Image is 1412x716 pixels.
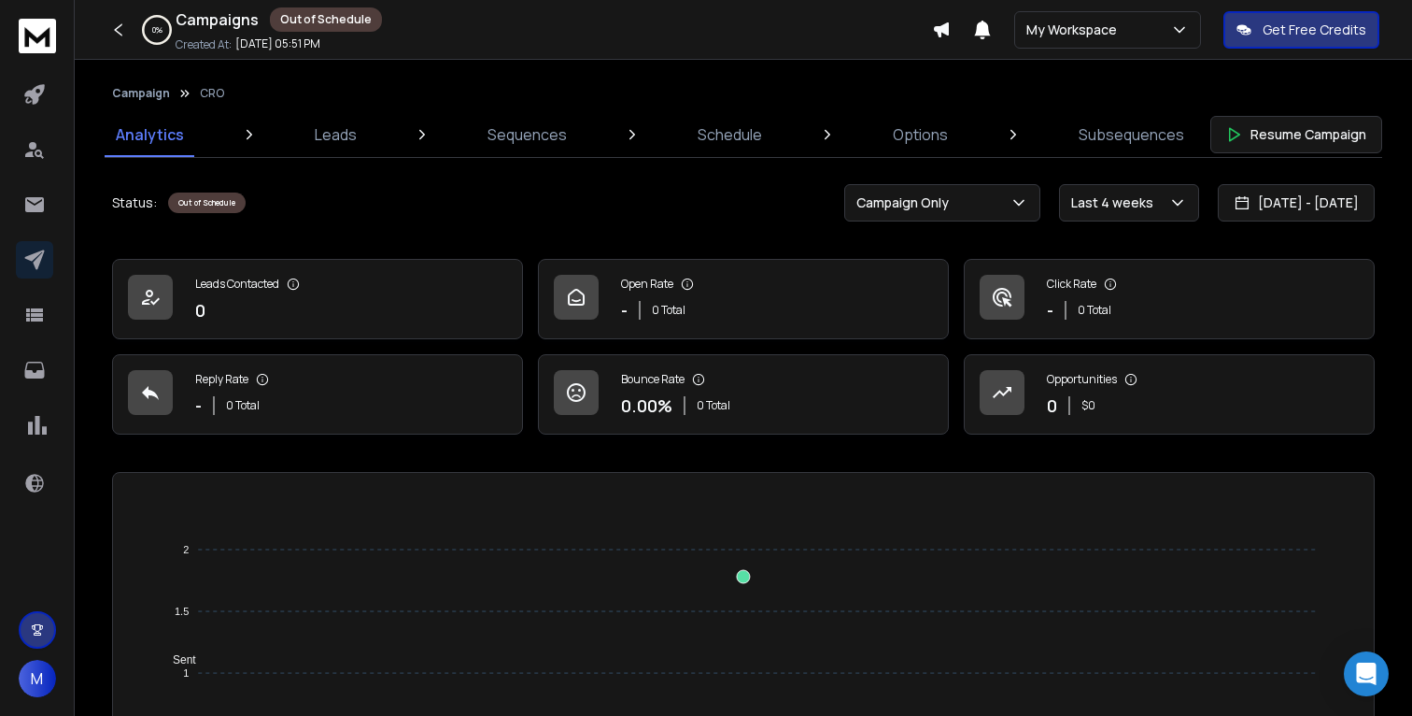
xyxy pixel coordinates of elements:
[698,123,762,146] p: Schedule
[1047,372,1117,387] p: Opportunities
[652,303,685,318] p: 0 Total
[893,123,948,146] p: Options
[176,8,259,31] h1: Campaigns
[304,112,368,157] a: Leads
[621,297,628,323] p: -
[168,193,246,213] div: Out of Schedule
[226,398,260,413] p: 0 Total
[1218,184,1375,222] button: [DATE] - [DATE]
[1223,11,1379,49] button: Get Free Credits
[112,259,523,339] a: Leads Contacted0
[183,544,189,555] tspan: 2
[176,37,232,52] p: Created At:
[476,112,578,157] a: Sequences
[112,193,157,212] p: Status:
[1071,193,1161,212] p: Last 4 weeks
[116,123,184,146] p: Analytics
[1263,21,1366,39] p: Get Free Credits
[964,259,1375,339] a: Click Rate-0 Total
[882,112,959,157] a: Options
[1026,21,1124,39] p: My Workspace
[152,24,162,36] p: 0 %
[686,112,773,157] a: Schedule
[112,354,523,435] a: Reply Rate-0 Total
[159,653,196,666] span: Sent
[270,7,382,32] div: Out of Schedule
[112,86,170,101] button: Campaign
[1079,123,1184,146] p: Subsequences
[1047,393,1057,419] p: 0
[315,123,357,146] p: Leads
[183,667,189,679] tspan: 1
[1078,303,1111,318] p: 0 Total
[487,123,567,146] p: Sequences
[195,297,205,323] p: 0
[235,36,320,51] p: [DATE] 05:51 PM
[175,606,189,617] tspan: 1.5
[621,393,672,419] p: 0.00 %
[697,398,730,413] p: 0 Total
[1344,652,1389,696] div: Open Intercom Messenger
[195,393,202,419] p: -
[1047,277,1096,292] p: Click Rate
[1047,297,1053,323] p: -
[621,372,685,387] p: Bounce Rate
[1067,112,1195,157] a: Subsequences
[195,277,279,292] p: Leads Contacted
[19,19,56,53] img: logo
[19,660,56,697] button: M
[200,86,224,101] p: CRO
[964,354,1375,435] a: Opportunities0$0
[538,354,949,435] a: Bounce Rate0.00%0 Total
[856,193,956,212] p: Campaign Only
[538,259,949,339] a: Open Rate-0 Total
[105,112,195,157] a: Analytics
[1210,116,1382,153] button: Resume Campaign
[195,372,248,387] p: Reply Rate
[1081,398,1095,413] p: $ 0
[621,277,673,292] p: Open Rate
